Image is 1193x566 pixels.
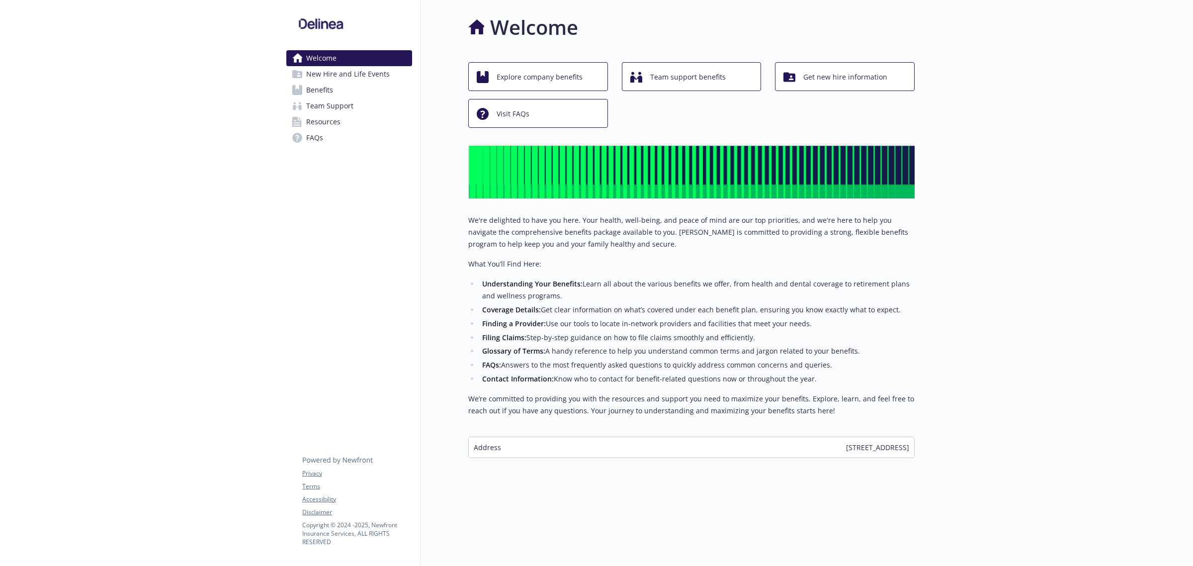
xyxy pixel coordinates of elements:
[468,62,608,91] button: Explore company benefits
[650,68,726,87] span: Team support benefits
[302,508,412,517] a: Disclaimer
[479,359,915,371] li: Answers to the most frequently asked questions to quickly address common concerns and queries.
[479,373,915,385] li: Know who to contact for benefit-related questions now or throughout the year.
[775,62,915,91] button: Get new hire information
[468,214,915,250] p: We're delighted to have you here. Your health, well-being, and peace of mind are our top prioriti...
[482,305,541,314] strong: Coverage Details:
[482,346,545,356] strong: Glossary of Terms:
[468,393,915,417] p: We’re committed to providing you with the resources and support you need to maximize your benefit...
[306,130,323,146] span: FAQs
[306,98,353,114] span: Team Support
[286,82,412,98] a: Benefits
[803,68,887,87] span: Get new hire information
[482,279,583,288] strong: Understanding Your Benefits:
[474,442,501,453] span: Address
[286,98,412,114] a: Team Support
[622,62,762,91] button: Team support benefits
[286,130,412,146] a: FAQs
[302,521,412,546] p: Copyright © 2024 - 2025 , Newfront Insurance Services, ALL RIGHTS RESERVED
[302,482,412,491] a: Terms
[479,345,915,357] li: A handy reference to help you understand common terms and jargon related to your benefits.
[479,332,915,344] li: Step-by-step guidance on how to file claims smoothly and efficiently.
[482,333,526,342] strong: Filing Claims:
[479,318,915,330] li: Use our tools to locate in-network providers and facilities that meet your needs.
[286,50,412,66] a: Welcome
[482,374,554,383] strong: Contact Information:
[482,360,501,370] strong: FAQs:
[497,68,583,87] span: Explore company benefits
[490,12,578,42] h1: Welcome
[846,442,909,453] span: [STREET_ADDRESS]
[482,319,546,328] strong: Finding a Provider:
[468,144,915,198] img: overview page banner
[479,304,915,316] li: Get clear information on what’s covered under each benefit plan, ensuring you know exactly what t...
[302,495,412,504] a: Accessibility
[306,114,341,130] span: Resources
[306,82,333,98] span: Benefits
[468,99,608,128] button: Visit FAQs
[306,66,390,82] span: New Hire and Life Events
[468,258,915,270] p: What You’ll Find Here:
[306,50,337,66] span: Welcome
[302,469,412,478] a: Privacy
[286,114,412,130] a: Resources
[497,104,529,123] span: Visit FAQs
[286,66,412,82] a: New Hire and Life Events
[479,278,915,302] li: Learn all about the various benefits we offer, from health and dental coverage to retirement plan...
